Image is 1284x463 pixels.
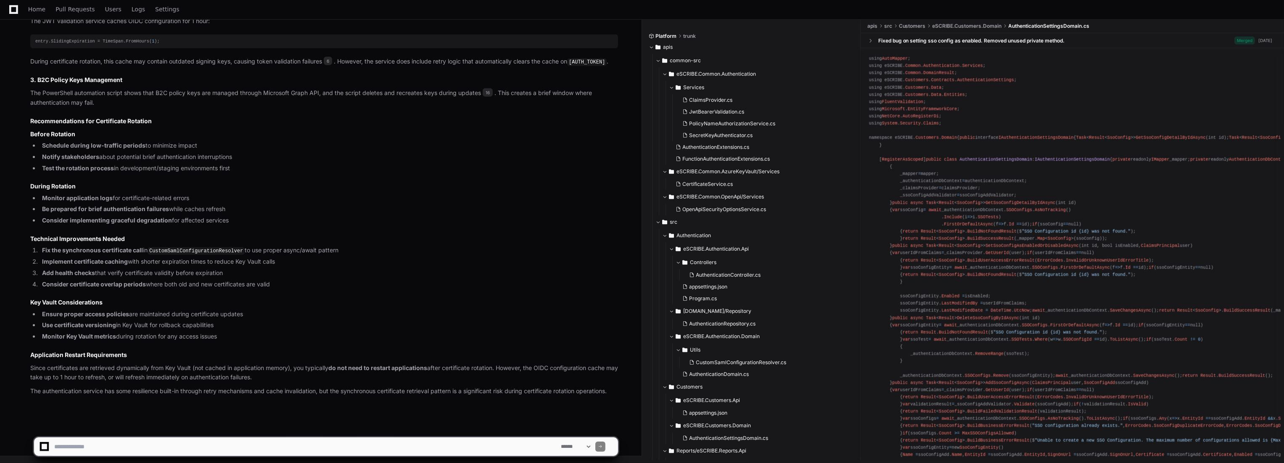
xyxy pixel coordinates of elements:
span: Data [931,92,942,97]
div: [DATE] [1258,37,1272,44]
span: BuildNotFoundResult [939,330,988,335]
span: == [1195,265,1200,270]
span: SsoConfig [939,236,962,241]
span: AuthenticationController.cs [696,272,761,278]
span: Customers [899,23,926,29]
span: GetUserId [985,250,1009,255]
strong: Notify stakeholders [42,153,99,160]
span: Where [1035,337,1048,342]
span: = [939,185,941,190]
span: IAuthenticationSettingsDomain [999,135,1074,140]
strong: Fix the synchronous certificate call [42,246,143,254]
svg: Directory [682,257,687,267]
button: Customers [662,380,854,394]
strong: do not need to restart applications [328,364,427,371]
button: eSCRIBE.Authentication.Domain [669,330,854,343]
div: Fixed bug on setting sso config as enabled. Removed unused private method. [878,37,1065,44]
span: PolicyNameAuthorizationService.cs [689,120,775,127]
span: Result [921,236,936,241]
span: eSCRIBE.Customers.Domain [683,422,751,429]
strong: Test the rotation process [42,164,114,172]
span: == [1133,265,1138,270]
svg: Directory [655,42,660,52]
span: CertificateService.cs [682,181,733,188]
span: var [892,322,900,327]
span: Security [900,121,921,126]
span: = [980,301,983,306]
span: => [1053,337,1058,342]
span: IMapper [1151,157,1169,162]
svg: Directory [676,244,681,254]
span: var [892,207,900,212]
span: apis [663,44,673,50]
span: != [1190,337,1195,342]
strong: Monitor Key Vault metrics [42,333,116,340]
svg: Directory [662,56,667,66]
span: ErrorCodes [1037,257,1063,262]
li: about potential brief authentication interruptions [40,152,618,162]
button: eSCRIBE.Common.AzureKeyVault/Services [662,165,854,178]
li: while caches refresh [40,204,618,214]
span: await [1055,373,1068,378]
span: Result [939,200,954,205]
span: appsettings.json [689,283,727,290]
span: FirstOrDefaultAsync [1061,265,1110,270]
span: 1 [152,39,154,44]
span: eSCRIBE.Authentication.Domain [683,333,760,340]
span: JwtBearerValidation.cs [689,108,744,115]
span: SsoConfig [1107,135,1131,140]
span: EntityFrameworkCore [908,106,957,111]
span: async [910,200,923,205]
span: Task [926,315,936,320]
span: AuthenticationExtensions.cs [682,144,749,151]
span: Task [926,243,936,248]
span: if [1032,222,1037,227]
svg: Directory [669,167,674,177]
span: IAuthenticationSettingsDomain [1035,157,1110,162]
span: => [999,222,1004,227]
svg: Directory [676,331,681,341]
span: BuildNotFoundResult [967,229,1017,234]
svg: Directory [662,217,667,227]
strong: Monitor application logs [42,194,113,201]
span: Result [921,272,936,277]
span: Users [105,7,122,12]
span: Map [1037,236,1045,241]
span: eSCRIBE.Customers.Domain [933,23,1002,29]
span: CustomSamlConfigurationResolver.cs [696,359,786,366]
span: var [903,337,910,342]
svg: Directory [669,192,674,202]
p: The JWT validation service caches OIDC configuration for 1 hour: [30,16,618,26]
span: = [918,171,921,176]
span: Result [1177,308,1193,313]
button: PolicyNameAuthorizationService.cs [679,118,849,130]
span: DateTime [991,308,1011,313]
button: AuthenticationExtensions.cs [672,141,849,153]
strong: Consider implementing graceful degradation [42,217,172,224]
span: Claims [923,121,939,126]
span: Count [1175,337,1188,342]
span: Id [1009,222,1014,227]
span: if [1027,250,1032,255]
span: if [1146,337,1151,342]
span: SSOTests [978,214,998,220]
button: eSCRIBE.Authentication.Api [669,242,854,256]
span: Platform [655,33,676,40]
span: Services [683,84,704,91]
span: SSOConfigs [1006,207,1032,212]
li: during rotation for any access issues [40,332,618,341]
span: RemoveRange [975,351,1004,356]
button: CustomSamlConfigurationResolver.cs [686,357,849,368]
button: Authentication [662,229,854,242]
span: Task [926,200,936,205]
span: Result [1089,135,1104,140]
span: Result [921,330,936,335]
span: OpenApiSecurityOptionsService.cs [682,206,766,213]
span: Customers [905,85,928,90]
span: Services [962,63,983,68]
span: SsoConfig [957,243,980,248]
svg: Directory [676,306,681,316]
h3: Technical Improvements Needed [30,235,618,243]
span: SsoConfig [939,257,962,262]
span: return [903,236,918,241]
